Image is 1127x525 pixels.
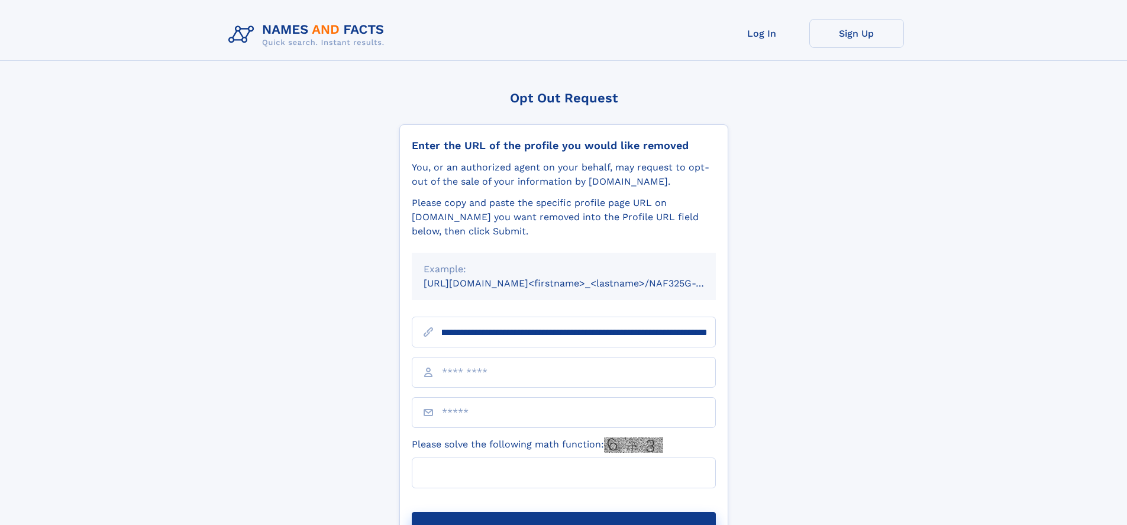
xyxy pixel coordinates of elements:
[424,262,704,276] div: Example:
[424,278,738,289] small: [URL][DOMAIN_NAME]<firstname>_<lastname>/NAF325G-xxxxxxxx
[412,139,716,152] div: Enter the URL of the profile you would like removed
[715,19,809,48] a: Log In
[809,19,904,48] a: Sign Up
[412,437,663,453] label: Please solve the following math function:
[399,91,728,105] div: Opt Out Request
[412,196,716,239] div: Please copy and paste the specific profile page URL on [DOMAIN_NAME] you want removed into the Pr...
[224,19,394,51] img: Logo Names and Facts
[412,160,716,189] div: You, or an authorized agent on your behalf, may request to opt-out of the sale of your informatio...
